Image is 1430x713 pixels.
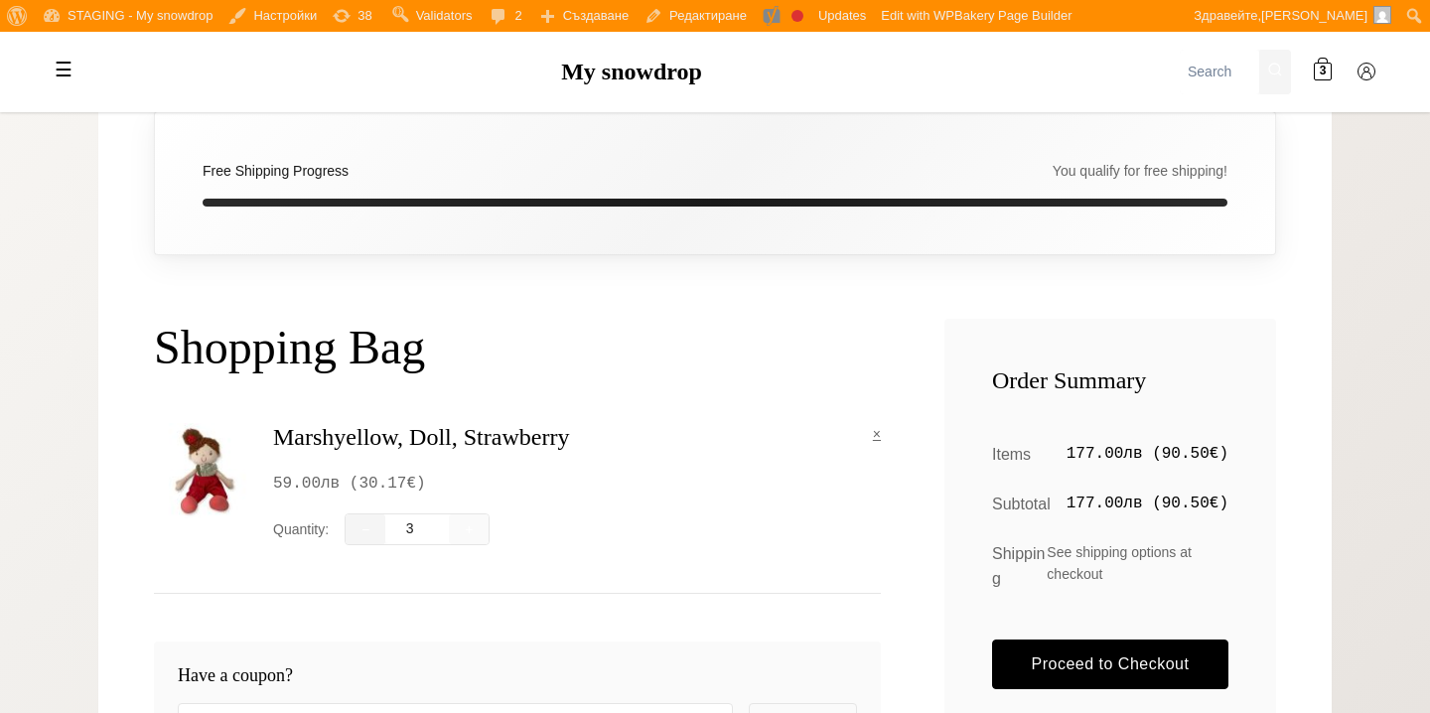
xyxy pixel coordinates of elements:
[44,50,83,89] label: Toggle mobile menu
[791,10,803,22] div: Focus keyphrase not set
[873,423,881,445] a: Remove this item
[1180,50,1259,94] input: Search
[992,541,1047,592] span: Shipping
[273,424,569,450] a: Marshyellow, Doll, Strawberry
[1047,541,1228,592] span: See shipping options at checkout
[992,366,1228,395] h3: Order Summary
[992,640,1228,689] a: Proceed to Checkout
[561,59,702,84] a: My snowdrop
[449,514,489,544] button: +
[350,475,426,493] span: ( )
[154,319,881,376] h1: Shopping Bag
[1320,63,1327,81] span: 3
[406,475,416,493] span: €
[1303,52,1343,91] a: 3
[1162,445,1219,463] span: 90.50
[273,475,340,493] span: 59.00
[321,475,340,493] span: лв
[346,514,385,544] button: −
[1261,8,1367,23] span: [PERSON_NAME]
[992,442,1031,468] span: Items
[358,475,416,493] span: 30.17
[1152,495,1228,512] span: ( )
[1067,445,1143,463] span: 177.00
[203,160,349,182] span: Free Shipping Progress
[1067,495,1143,512] span: 177.00
[1210,445,1219,463] span: €
[178,665,857,687] h4: Have a coupon?
[1123,445,1142,463] span: лв
[1162,495,1219,512] span: 90.50
[1210,495,1219,512] span: €
[992,492,1051,517] span: Subtotal
[1123,495,1142,512] span: лв
[1152,445,1228,463] span: ( )
[273,518,329,540] span: Quantity:
[1053,160,1227,182] span: You qualify for free shipping!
